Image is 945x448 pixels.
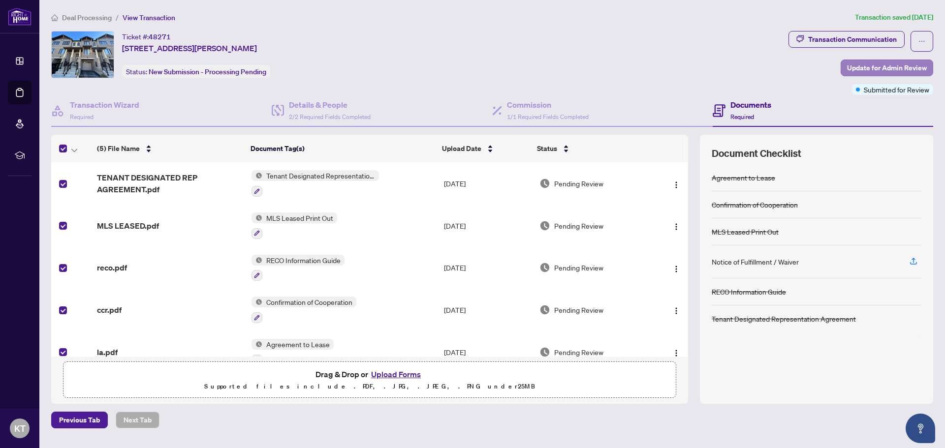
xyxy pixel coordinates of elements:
span: Update for Admin Review [847,60,927,76]
div: Status: [122,65,270,78]
span: Upload Date [442,143,481,154]
img: Document Status [539,178,550,189]
span: [STREET_ADDRESS][PERSON_NAME] [122,42,257,54]
span: Tenant Designated Representation Agreement [262,170,379,181]
div: Tenant Designated Representation Agreement [712,313,856,324]
span: Confirmation of Cooperation [262,297,356,307]
span: 48271 [149,32,171,41]
img: Status Icon [252,339,262,350]
h4: Details & People [289,99,371,111]
td: [DATE] [440,162,535,205]
button: Update for Admin Review [841,60,933,76]
img: Logo [672,181,680,189]
button: Logo [668,176,684,191]
span: Submitted for Review [864,84,929,95]
button: Logo [668,218,684,234]
h4: Commission [507,99,589,111]
td: [DATE] [440,247,535,289]
span: MLS LEASED.pdf [97,220,159,232]
span: MLS Leased Print Out [262,212,337,223]
button: Transaction Communication [788,31,905,48]
button: Status IconTenant Designated Representation Agreement [252,170,379,197]
span: KT [14,421,26,435]
span: Required [730,113,754,120]
span: RECO Information Guide [262,255,345,266]
span: Pending Review [554,262,603,273]
span: New Submission - Processing Pending [149,67,266,76]
span: ccr.pdf [97,304,122,316]
img: Document Status [539,262,550,273]
span: Required [70,113,94,120]
button: Status IconMLS Leased Print Out [252,212,337,239]
button: Logo [668,260,684,275]
img: Status Icon [252,255,262,266]
img: Logo [672,223,680,231]
img: Document Status [539,347,550,358]
span: TENANT DESIGNATED REP AGREEMENT.pdf [97,172,243,195]
img: Document Status [539,220,550,231]
img: Logo [672,307,680,315]
button: Status IconRECO Information Guide [252,255,345,281]
article: Transaction saved [DATE] [855,12,933,23]
li: / [116,12,119,23]
button: Logo [668,344,684,360]
img: Status Icon [252,212,262,223]
td: [DATE] [440,331,535,373]
img: Logo [672,349,680,357]
span: la.pdf [97,346,118,358]
div: Confirmation of Cooperation [712,199,798,210]
span: reco.pdf [97,262,127,273]
div: MLS Leased Print Out [712,226,779,237]
div: Ticket #: [122,31,171,42]
span: Pending Review [554,178,603,189]
span: home [51,14,58,21]
span: Pending Review [554,220,603,231]
img: IMG-X12268682_1.jpg [52,31,114,78]
button: Next Tab [116,412,159,428]
span: (5) File Name [97,143,140,154]
span: Pending Review [554,347,603,358]
th: (5) File Name [93,135,247,162]
img: Logo [672,265,680,273]
h4: Documents [730,99,771,111]
div: RECO Information Guide [712,286,786,297]
img: Status Icon [252,297,262,307]
span: Pending Review [554,304,603,315]
th: Upload Date [438,135,533,162]
span: Drag & Drop orUpload FormsSupported files include .PDF, .JPG, .JPEG, .PNG under25MB [63,362,676,398]
span: View Transaction [123,13,175,22]
img: Status Icon [252,170,262,181]
button: Open asap [906,414,935,443]
div: Transaction Communication [808,31,897,47]
span: Previous Tab [59,412,100,428]
th: Document Tag(s) [247,135,439,162]
span: ellipsis [918,38,925,45]
td: [DATE] [440,205,535,247]
span: Drag & Drop or [315,368,424,381]
button: Upload Forms [368,368,424,381]
div: Notice of Fulfillment / Waiver [712,256,799,267]
span: Status [537,143,557,154]
img: logo [8,7,31,26]
span: Deal Processing [62,13,112,22]
span: 2/2 Required Fields Completed [289,113,371,120]
img: Document Status [539,304,550,315]
div: Agreement to Lease [712,172,775,183]
span: Agreement to Lease [262,339,334,350]
h4: Transaction Wizard [70,99,139,111]
button: Status IconAgreement to Lease [252,339,334,365]
p: Supported files include .PDF, .JPG, .JPEG, .PNG under 25 MB [69,381,670,392]
button: Logo [668,302,684,318]
button: Previous Tab [51,412,108,428]
span: Document Checklist [712,147,801,160]
th: Status [533,135,652,162]
span: 1/1 Required Fields Completed [507,113,589,120]
button: Status IconConfirmation of Cooperation [252,297,356,323]
td: [DATE] [440,289,535,331]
